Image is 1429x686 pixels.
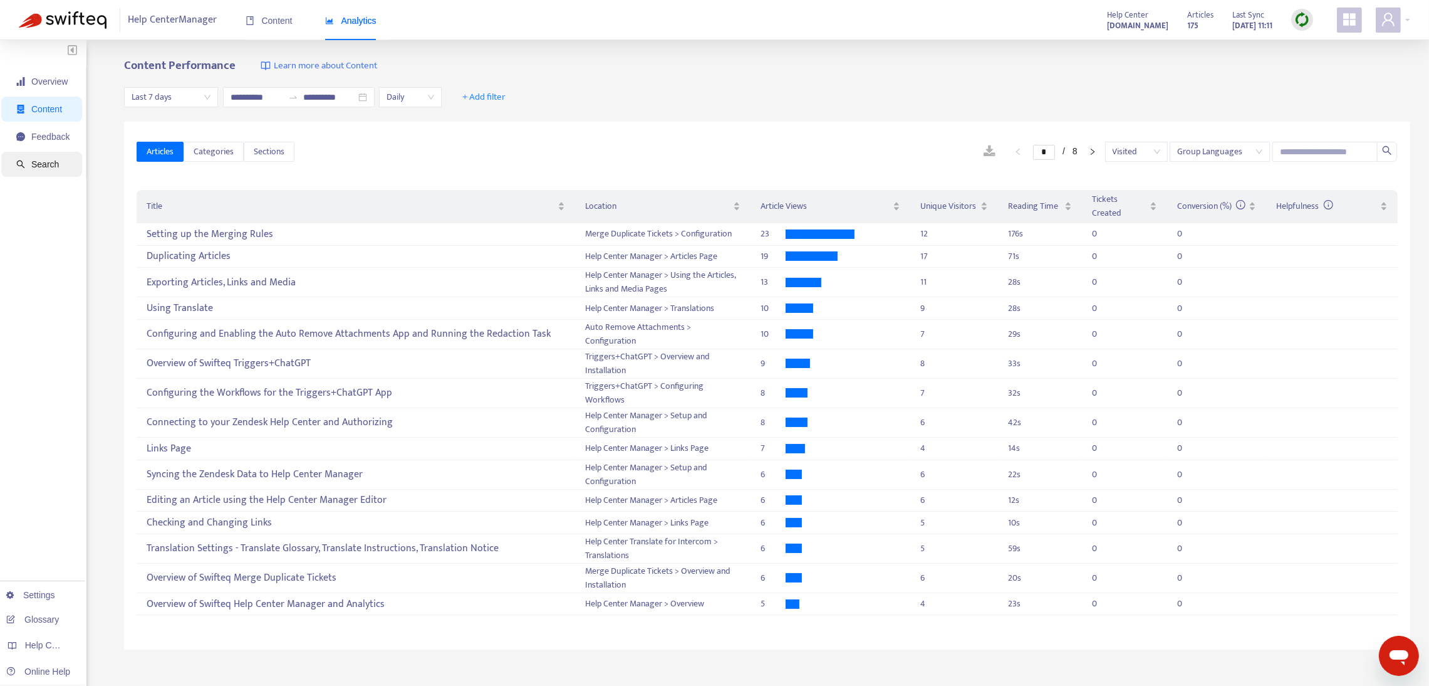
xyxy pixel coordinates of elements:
span: Feedback [31,132,70,142]
img: image-link [261,61,271,71]
span: container [16,105,25,113]
div: 176 s [1008,227,1072,241]
div: 0 [1092,416,1117,430]
div: 10 [761,327,786,341]
div: Overview of Swifteq Help Center Manager and Analytics [147,594,565,615]
div: 0 [1092,571,1117,585]
span: user [1381,12,1396,27]
span: area-chart [325,16,334,25]
div: 42 s [1008,416,1072,430]
span: Title [147,199,555,213]
div: 11 [920,275,988,289]
div: 0 [1092,516,1117,530]
button: left [1008,144,1028,159]
b: Content Performance [124,56,236,75]
div: 0 [1092,386,1117,400]
div: 0 [1092,227,1117,241]
td: Help Center Translate for Intercom > Translations [575,534,751,564]
span: Daily [387,88,434,107]
div: 4 [920,441,988,455]
div: 8 [761,416,786,430]
span: left [1014,148,1022,156]
div: 0 [1092,597,1117,611]
td: Triggers+ChatGPT > Configuring Workflows [575,379,751,408]
button: right [1083,144,1103,159]
div: Exporting Articles, Links and Media [147,272,565,293]
div: 0 [1177,357,1202,371]
div: 6 [761,516,786,530]
span: Conversion (%) [1177,199,1246,213]
span: Unique Visitors [920,199,978,213]
div: 0 [1177,493,1202,507]
span: Help Center Manager [128,8,217,32]
div: 6 [761,493,786,507]
span: signal [16,77,25,86]
div: 29 s [1008,327,1072,341]
td: Help Center Manager > Translations [575,297,751,320]
div: Overview of Swifteq Merge Duplicate Tickets [147,568,565,589]
div: 6 [920,468,988,482]
div: 0 [1092,468,1117,482]
div: Checking and Changing Links [147,512,565,533]
span: Overview [31,77,68,87]
div: 0 [1177,468,1202,482]
div: 0 [1092,302,1117,315]
div: 33 s [1008,357,1072,371]
div: 10 [761,302,786,315]
div: 0 [1177,386,1202,400]
div: 0 [1177,302,1202,315]
li: Next Page [1083,144,1103,159]
li: Previous Page [1008,144,1028,159]
span: search [16,160,25,169]
div: 6 [920,416,988,430]
div: 9 [761,357,786,371]
span: Articles [1187,8,1213,22]
td: Triggers+ChatGPT > Overview and Installation [575,349,751,379]
span: Content [246,16,293,26]
div: Editing an Article using the Help Center Manager Editor [147,490,565,511]
div: Using Translate [147,298,565,319]
strong: [DATE] 11:11 [1232,19,1272,33]
div: Configuring the Workflows for the Triggers+ChatGPT App [147,383,565,404]
div: Syncing the Zendesk Data to Help Center Manager [147,464,565,485]
div: 17 [920,250,988,263]
div: Setting up the Merging Rules [147,224,565,245]
div: 7 [920,327,988,341]
div: 23 s [1008,597,1072,611]
span: Analytics [325,16,377,26]
td: Help Center Manager > Setup and Configuration [575,408,751,438]
div: Duplicating Articles [147,246,565,267]
img: sync.dc5367851b00ba804db3.png [1294,12,1310,28]
img: Swifteq [19,11,107,29]
div: 6 [920,493,988,507]
span: Last Sync [1232,8,1264,22]
th: Unique Visitors [910,190,998,223]
div: 7 [920,386,988,400]
span: Content [31,104,62,114]
td: Help Center Manager > Using the Articles, Links and Media Pages [575,268,751,297]
div: 0 [1177,571,1202,585]
button: Sections [244,142,294,162]
span: Help Center [1107,8,1148,22]
div: 14 s [1008,441,1072,455]
div: 0 [1092,327,1117,341]
button: Articles [137,142,184,162]
span: message [16,132,25,141]
th: Title [137,190,575,223]
div: 0 [1177,441,1202,455]
th: Location [575,190,751,223]
span: Reading Time [1008,199,1062,213]
div: 19 [761,250,786,263]
td: Auto Remove Attachments > Configuration [575,320,751,349]
div: Links Page [147,438,565,459]
div: 0 [1177,250,1202,263]
a: Settings [6,590,55,600]
div: 4 [920,597,988,611]
span: to [288,92,298,102]
span: + Add filter [462,90,506,105]
th: Reading Time [998,190,1082,223]
div: 5 [761,597,786,611]
a: Online Help [6,667,70,677]
div: 32 s [1008,386,1072,400]
div: 28 s [1008,275,1072,289]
